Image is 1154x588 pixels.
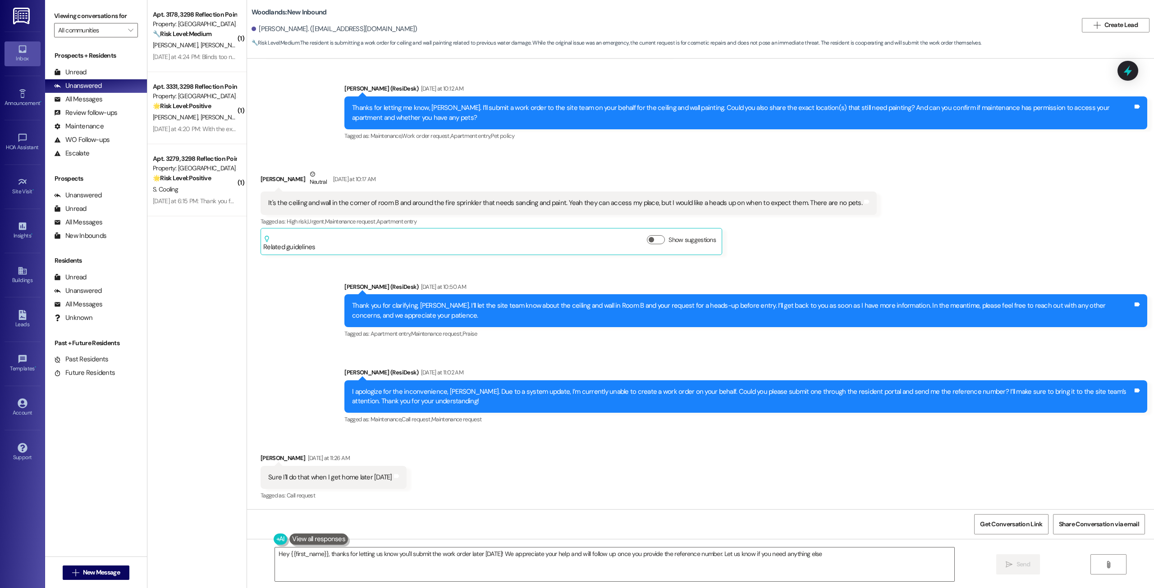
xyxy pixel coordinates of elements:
span: Share Conversation via email [1059,520,1139,529]
div: It's the ceiling and wall in the corner of room B and around the fire sprinkler that needs sandin... [268,198,862,208]
span: Work order request , [402,132,450,140]
a: Templates • [5,351,41,376]
span: Maintenance , [371,132,402,140]
span: Apartment entry [376,218,417,225]
div: Unanswered [54,286,102,296]
span: [PERSON_NAME] [153,113,201,121]
span: Maintenance request , [411,330,463,337]
div: WO Follow-ups [54,135,110,145]
a: HOA Assistant [5,130,41,155]
span: Call request , [402,415,431,423]
div: [PERSON_NAME] (ResiDesk) [344,368,1147,380]
button: New Message [63,565,129,580]
i:  [1094,22,1100,29]
div: Unanswered [54,81,102,91]
b: Woodlands: New Inbound [252,8,326,17]
textarea: Hey {{first_name}}, thanks for letting us know you'll submit the work order later [DATE]! We appr... [275,547,954,581]
div: New Inbounds [54,231,106,241]
div: All Messages [54,300,102,309]
span: Get Conversation Link [980,520,1042,529]
div: Property: [GEOGRAPHIC_DATA] at [GEOGRAPHIC_DATA] [153,91,236,101]
div: Prospects [45,174,147,183]
div: [PERSON_NAME] (ResiDesk) [344,84,1147,96]
div: [DATE] at 6:15 PM: Thank you for your message. Our offices are currently closed, but we will cont... [153,197,727,205]
span: Create Lead [1104,20,1138,30]
span: Maintenance , [371,415,402,423]
a: Insights • [5,219,41,243]
span: Apartment entry , [450,132,491,140]
span: Send [1017,560,1030,569]
div: Tagged as: [344,413,1147,426]
strong: 🌟 Risk Level: Positive [153,102,211,110]
div: Unread [54,204,87,214]
img: ResiDesk Logo [13,8,32,24]
div: [DATE] at 11:26 AM [306,453,350,463]
button: Share Conversation via email [1053,514,1145,534]
span: [PERSON_NAME] [201,41,246,49]
span: Urgent , [307,218,325,225]
i:  [1105,561,1112,568]
a: Account [5,396,41,420]
div: Tagged as: [261,489,407,502]
span: [PERSON_NAME] [153,41,201,49]
div: [DATE] at 4:24 PM: Blinds too need to be fixed it's not properly functioning maybe it's because o... [153,53,495,61]
div: [DATE] at 11:02 AM [419,368,463,377]
div: Property: [GEOGRAPHIC_DATA] at [GEOGRAPHIC_DATA] [153,19,236,29]
span: • [31,231,32,237]
input: All communities [58,23,124,37]
div: [PERSON_NAME]. ([EMAIL_ADDRESS][DOMAIN_NAME]) [252,24,417,34]
div: All Messages [54,218,102,227]
a: Buildings [5,263,41,287]
div: Residents [45,256,147,265]
div: Unknown [54,313,92,323]
div: [PERSON_NAME] [261,453,407,466]
div: Related guidelines [263,235,316,252]
a: Inbox [5,41,41,66]
i:  [1006,561,1012,568]
div: Unread [54,273,87,282]
div: Thank you for clarifying, [PERSON_NAME]. I’ll let the site team know about the ceiling and wall i... [352,301,1133,320]
span: High risk , [287,218,308,225]
div: Apt. 3279, 3298 Reflection Pointe [153,154,236,164]
span: S. Cooling [153,185,178,193]
div: All Messages [54,95,102,104]
div: Unanswered [54,191,102,200]
div: [DATE] at 10:17 AM [331,174,376,184]
strong: 🌟 Risk Level: Positive [153,174,211,182]
span: Maintenance request [431,415,482,423]
strong: 🔧 Risk Level: Medium [252,39,299,46]
span: • [32,187,34,193]
label: Viewing conversations for [54,9,138,23]
div: Tagged as: [261,215,877,228]
div: Apt. 3178, 3298 Reflection Pointe [153,10,236,19]
span: New Message [83,568,120,577]
span: Pet policy [491,132,515,140]
div: Prospects + Residents [45,51,147,60]
span: : The resident is submitting a work order for ceiling and wall painting related to previous water... [252,38,981,48]
div: Review follow-ups [54,108,117,118]
div: Property: [GEOGRAPHIC_DATA] at [GEOGRAPHIC_DATA] [153,164,236,173]
div: I apologize for the inconvenience, [PERSON_NAME]. Due to a system update, I’m currently unable to... [352,387,1133,406]
div: Maintenance [54,122,104,131]
div: [DATE] at 4:20 PM: With the exception of the 1 heavy snow fall earlier this year it's been fine. [153,125,389,133]
button: Get Conversation Link [974,514,1048,534]
div: [DATE] at 10:12 AM [419,84,463,93]
div: Past + Future Residents [45,338,147,348]
div: Sure I'll do that when I get home later [DATE] [268,473,392,482]
div: [DATE] at 10:50 AM [419,282,466,292]
button: Create Lead [1082,18,1149,32]
div: Tagged as: [344,327,1147,340]
label: Show suggestions [669,235,716,245]
div: Tagged as: [344,129,1147,142]
span: • [35,364,36,370]
div: [PERSON_NAME] [261,169,877,191]
div: Future Residents [54,368,115,378]
span: Praise [463,330,477,337]
a: Leads [5,307,41,332]
div: Apt. 3331, 3298 Reflection Pointe [153,82,236,91]
span: Call request [287,492,315,499]
button: Send [996,554,1040,574]
div: Escalate [54,149,89,158]
i:  [72,569,79,576]
span: Apartment entry , [371,330,411,337]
